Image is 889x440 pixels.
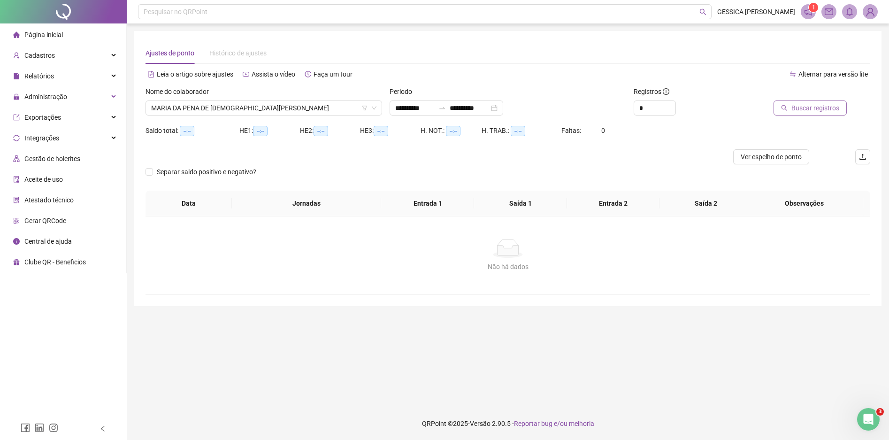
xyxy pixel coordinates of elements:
[13,93,20,100] span: lock
[390,86,418,97] label: Período
[371,105,377,111] span: down
[13,52,20,59] span: user-add
[741,152,802,162] span: Ver espelho de ponto
[157,70,233,78] span: Leia o artigo sobre ajustes
[146,125,239,136] div: Saldo total:
[798,70,868,78] span: Alternar para versão lite
[360,125,421,136] div: HE 3:
[314,126,328,136] span: --:--
[470,420,490,427] span: Versão
[13,176,20,183] span: audit
[314,70,353,78] span: Faça um tour
[24,134,59,142] span: Integrações
[438,104,446,112] span: to
[13,197,20,203] span: solution
[157,262,859,272] div: Não há dados
[717,7,795,17] span: GESSICA [PERSON_NAME]
[374,126,388,136] span: --:--
[100,425,106,432] span: left
[24,238,72,245] span: Central de ajuda
[812,4,815,11] span: 1
[845,8,854,16] span: bell
[243,71,249,77] span: youtube
[146,49,194,57] span: Ajustes de ponto
[753,198,856,208] span: Observações
[24,114,61,121] span: Exportações
[13,135,20,141] span: sync
[24,72,54,80] span: Relatórios
[13,238,20,245] span: info-circle
[232,191,381,216] th: Jornadas
[438,104,446,112] span: swap-right
[859,153,866,161] span: upload
[13,217,20,224] span: qrcode
[362,105,368,111] span: filter
[663,88,669,95] span: info-circle
[863,5,877,19] img: 72101
[809,3,818,12] sup: 1
[24,176,63,183] span: Aceite de uso
[381,191,474,216] th: Entrada 1
[446,126,460,136] span: --:--
[781,105,788,111] span: search
[49,423,58,432] span: instagram
[567,191,660,216] th: Entrada 2
[13,114,20,121] span: export
[601,127,605,134] span: 0
[13,73,20,79] span: file
[659,191,752,216] th: Saída 2
[876,408,884,416] span: 3
[482,125,561,136] div: H. TRAB.:
[474,191,567,216] th: Saída 1
[421,125,482,136] div: H. NOT.:
[699,8,706,15] span: search
[252,70,295,78] span: Assista o vídeo
[148,71,154,77] span: file-text
[13,259,20,265] span: gift
[180,126,194,136] span: --:--
[511,126,525,136] span: --:--
[35,423,44,432] span: linkedin
[791,103,839,113] span: Buscar registros
[24,217,66,224] span: Gerar QRCode
[209,49,267,57] span: Histórico de ajustes
[24,31,63,39] span: Página inicial
[239,125,300,136] div: HE 1:
[253,126,268,136] span: --:--
[146,191,232,216] th: Data
[733,149,809,164] button: Ver espelho de ponto
[127,407,889,440] footer: QRPoint © 2025 - 2.90.5 -
[745,191,863,216] th: Observações
[789,71,796,77] span: swap
[804,8,812,16] span: notification
[153,167,260,177] span: Separar saldo positivo e negativo?
[300,125,360,136] div: HE 2:
[24,258,86,266] span: Clube QR - Beneficios
[634,86,669,97] span: Registros
[24,93,67,100] span: Administração
[857,408,880,431] iframe: Intercom live chat
[514,420,594,427] span: Reportar bug e/ou melhoria
[24,155,80,162] span: Gestão de holerites
[146,86,215,97] label: Nome do colaborador
[151,101,376,115] span: MARIA DA PENA DE JESUS NASCIMENTO
[561,127,582,134] span: Faltas:
[24,196,74,204] span: Atestado técnico
[13,31,20,38] span: home
[24,52,55,59] span: Cadastros
[21,423,30,432] span: facebook
[825,8,833,16] span: mail
[305,71,311,77] span: history
[13,155,20,162] span: apartment
[774,100,847,116] button: Buscar registros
